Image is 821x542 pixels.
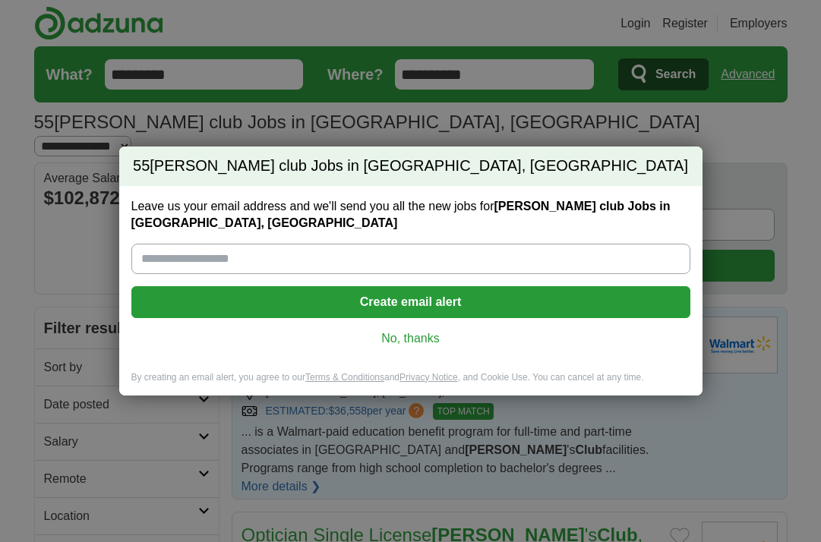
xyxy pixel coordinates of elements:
[399,372,458,383] a: Privacy Notice
[131,198,690,232] label: Leave us your email address and we'll send you all the new jobs for
[119,371,703,396] div: By creating an email alert, you agree to our and , and Cookie Use. You can cancel at any time.
[131,200,671,229] strong: [PERSON_NAME] club Jobs in [GEOGRAPHIC_DATA], [GEOGRAPHIC_DATA]
[305,372,384,383] a: Terms & Conditions
[119,147,703,186] h2: [PERSON_NAME] club Jobs in [GEOGRAPHIC_DATA], [GEOGRAPHIC_DATA]
[131,286,690,318] button: Create email alert
[133,156,150,177] span: 55
[144,330,678,347] a: No, thanks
